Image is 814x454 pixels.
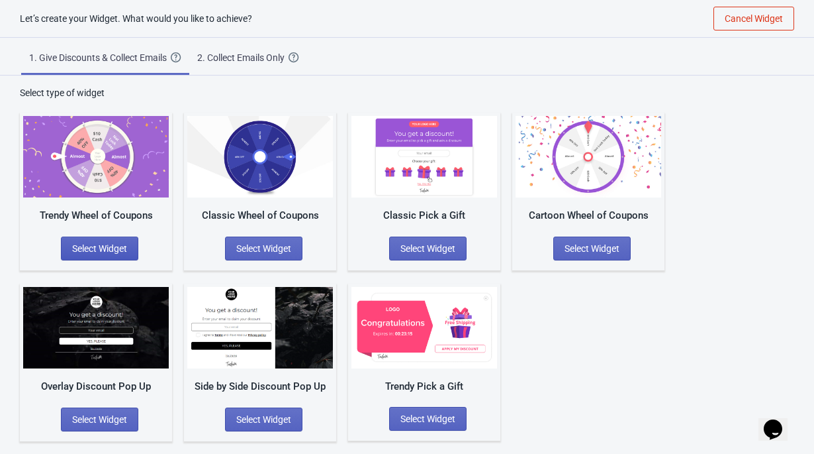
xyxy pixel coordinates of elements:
iframe: chat widget [758,401,801,441]
span: Select Widget [400,243,455,254]
span: Select Widget [400,414,455,424]
div: Cartoon Wheel of Coupons [516,208,661,223]
div: Trendy Pick a Gift [351,379,497,394]
div: 2. Collect Emails Only [197,51,289,64]
button: Select Widget [389,407,467,431]
button: Select Widget [225,237,302,260]
span: Select Widget [72,243,127,254]
img: gift_game_v2.jpg [351,287,497,369]
span: Select Widget [565,243,619,254]
div: Classic Wheel of Coupons [187,208,333,223]
button: Select Widget [389,237,467,260]
span: Select Widget [236,243,291,254]
span: Select Widget [236,414,291,425]
button: Select Widget [61,237,138,260]
button: Cancel Widget [713,7,794,30]
img: classic_game.jpg [187,116,333,198]
button: Select Widget [225,408,302,431]
span: Select Widget [72,414,127,425]
img: trendy_game.png [23,116,169,198]
button: Select Widget [553,237,631,260]
img: regular_popup.jpg [187,287,333,369]
div: Side by Side Discount Pop Up [187,379,333,394]
div: Select type of widget [20,86,794,99]
button: Select Widget [61,408,138,431]
div: 1. Give Discounts & Collect Emails [29,51,171,64]
div: Overlay Discount Pop Up [23,379,169,394]
img: cartoon_game.jpg [516,116,661,198]
div: Trendy Wheel of Coupons [23,208,169,223]
div: Classic Pick a Gift [351,208,497,223]
span: Cancel Widget [725,13,783,24]
img: gift_game.jpg [351,116,497,198]
img: full_screen_popup.jpg [23,287,169,369]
